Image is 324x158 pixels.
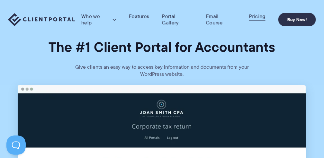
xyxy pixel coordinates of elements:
[278,13,316,26] a: Buy Now!
[81,13,116,26] a: Who we help
[66,64,258,85] p: Give clients an easy way to access key information and documents from your WordPress website.
[129,13,149,20] a: Features
[5,39,319,56] h1: The #1 Client Portal for Accountants
[6,136,26,155] iframe: Toggle Customer Support
[206,13,236,26] a: Email Course
[249,13,265,20] a: Pricing
[162,13,193,26] a: Portal Gallery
